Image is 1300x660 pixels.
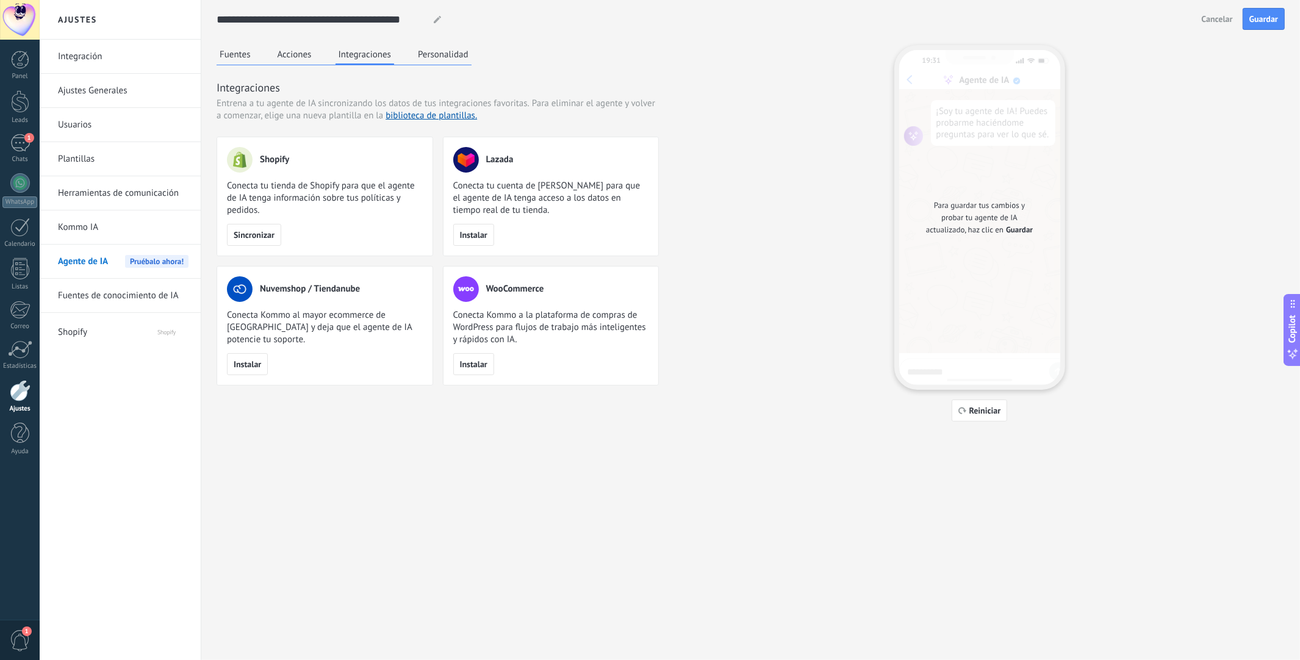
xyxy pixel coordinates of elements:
div: Calendario [2,240,38,248]
span: Guardar [1249,15,1278,23]
button: Instalar [227,353,268,375]
button: Sincronizar [227,224,281,246]
div: Panel [2,73,38,81]
span: Lazada [486,154,514,166]
button: Cancelar [1196,10,1238,28]
a: Agente de IAPruébalo ahora! [58,245,189,279]
span: Shopify [134,315,189,345]
li: Shopify [40,313,201,346]
li: Usuarios [40,108,201,142]
a: Fuentes de conocimiento de IA [58,279,189,313]
span: Instalar [460,231,487,239]
li: Herramientas de comunicación [40,176,201,210]
span: Cancelar [1202,15,1233,23]
div: Leads [2,117,38,124]
a: Integración [58,40,189,74]
li: Kommo IA [40,210,201,245]
li: Agente de IA [40,245,201,279]
button: Instalar [453,224,494,246]
span: WooCommerce [486,283,544,295]
a: Herramientas de comunicación [58,176,189,210]
span: Shopify [260,154,289,166]
span: Nuvemshop / Tiendanube [260,283,360,295]
div: Listas [2,283,38,291]
button: Personalidad [415,45,472,63]
span: 1 [24,133,34,143]
span: Instalar [234,360,261,368]
li: Fuentes de conocimiento de IA [40,279,201,313]
div: Chats [2,156,38,163]
button: Acciones [275,45,315,63]
button: Instalar [453,353,494,375]
a: biblioteca de plantillas. [386,110,477,121]
span: Agente de IA [58,245,108,279]
span: Instalar [460,360,487,368]
button: Reiniciar [952,400,1008,421]
button: Fuentes [217,45,254,63]
span: Conecta Kommo a la plataforma de compras de WordPress para flujos de trabajo más inteligentes y r... [453,309,649,346]
span: Guardar [1006,224,1033,236]
span: Conecta tu cuenta de [PERSON_NAME] para que el agente de IA tenga acceso a los datos en tiempo re... [453,180,649,217]
div: Estadísticas [2,362,38,370]
a: Plantillas [58,142,189,176]
button: Guardar [1243,8,1285,30]
span: Entrena a tu agente de IA sincronizando los datos de tus integraciones favoritas. [217,98,530,110]
span: Para eliminar el agente y volver a comenzar, elige una nueva plantilla en la [217,98,655,121]
span: Reiniciar [969,406,1001,415]
a: Ajustes Generales [58,74,189,108]
a: Usuarios [58,108,189,142]
div: Ayuda [2,448,38,456]
span: Copilot [1287,315,1299,343]
span: Pruébalo ahora! [125,255,189,268]
div: WhatsApp [2,196,37,208]
div: Correo [2,323,38,331]
div: Ajustes [2,405,38,413]
button: Integraciones [336,45,395,65]
a: ShopifyShopify [58,315,189,345]
a: Kommo IA [58,210,189,245]
span: Conecta Kommo al mayor ecommerce de [GEOGRAPHIC_DATA] y deja que el agente de IA potencie tu sopo... [227,309,423,346]
span: Shopify [58,315,133,345]
li: Ajustes Generales [40,74,201,108]
span: Sincronizar [234,231,275,239]
span: Conecta tu tienda de Shopify para que el agente de IA tenga información sobre tus políticas y ped... [227,180,423,217]
span: 1 [22,626,32,636]
span: Para guardar tus cambios y probar tu agente de IA actualizado, haz clic en [926,200,1025,235]
li: Plantillas [40,142,201,176]
h3: Integraciones [217,80,659,95]
li: Integración [40,40,201,74]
